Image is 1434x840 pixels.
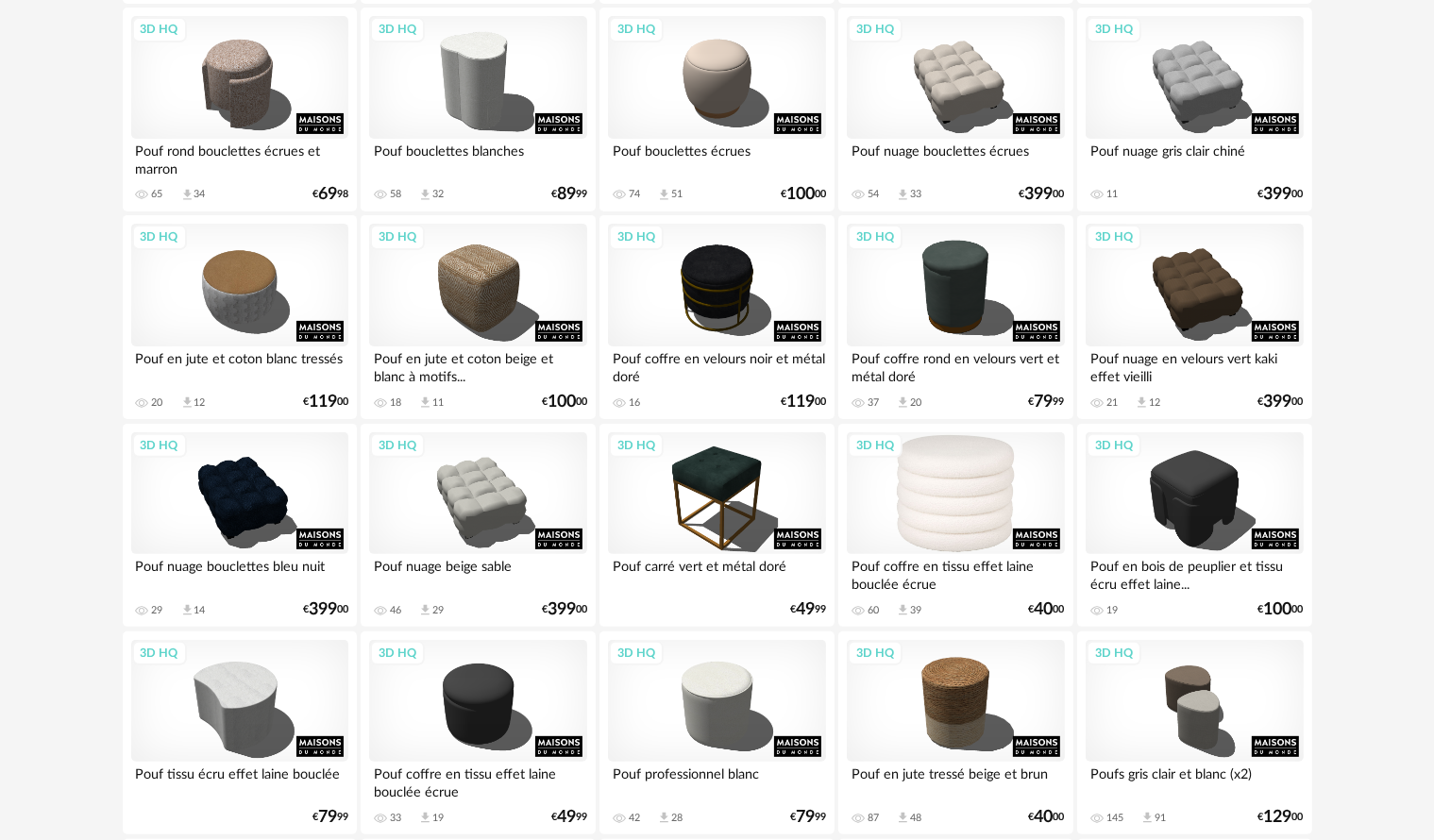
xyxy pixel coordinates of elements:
div: 91 [1155,812,1166,825]
span: 79 [796,811,815,824]
div: € 00 [1258,603,1304,616]
div: 3D HQ [370,225,425,249]
a: 3D HQ Pouf coffre en velours noir et métal doré 16 €11900 [599,215,834,419]
div: 33 [390,812,401,825]
div: Pouf nuage gris clair chiné [1086,139,1303,176]
div: € 99 [312,811,348,824]
div: € 00 [542,395,587,409]
div: 32 [432,188,444,201]
div: 3D HQ [132,433,187,458]
a: 3D HQ Pouf coffre rond en velours vert et métal doré 37 Download icon 20 €7999 [838,215,1072,419]
a: 3D HQ Pouf carré vert et métal doré €4999 [599,424,834,628]
div: 65 [152,188,163,201]
div: Pouf en jute et coton beige et blanc à motifs... [369,346,586,384]
div: 60 [868,604,879,617]
span: 119 [786,395,815,409]
div: 3D HQ [132,17,187,42]
div: € 00 [1258,188,1304,201]
a: 3D HQ Pouf nuage en velours vert kaki effet vieilli 21 Download icon 12 €39900 [1077,215,1311,419]
span: Download icon [896,188,910,202]
a: 3D HQ Pouf nuage bouclettes bleu nuit 29 Download icon 14 €39900 [123,424,357,628]
div: 42 [629,812,640,825]
div: Pouf rond bouclettes écrues et marron [131,139,348,176]
div: 46 [390,604,401,617]
span: Download icon [180,188,194,202]
div: 3D HQ [132,641,187,665]
span: 79 [318,811,337,824]
div: 74 [629,188,640,201]
div: 3D HQ [370,433,425,458]
div: € 99 [790,603,826,616]
div: 58 [390,188,401,201]
div: € 00 [1258,395,1304,409]
a: 3D HQ Poufs gris clair et blanc (x2) 145 Download icon 91 €12900 [1077,631,1311,835]
a: 3D HQ Pouf tissu écru effet laine bouclée €7999 [123,631,357,835]
div: 3D HQ [370,641,425,665]
span: 119 [309,395,337,409]
div: 39 [910,604,921,617]
div: € 00 [1020,188,1065,201]
div: Pouf professionnel blanc [608,762,825,799]
div: 3D HQ [1087,225,1141,249]
span: 100 [548,395,576,409]
div: 3D HQ [609,433,664,458]
div: 3D HQ [609,225,664,249]
div: Pouf coffre en velours noir et métal doré [608,346,825,384]
div: 3D HQ [848,17,903,42]
span: 399 [1264,188,1292,201]
div: 3D HQ [1087,17,1141,42]
div: Pouf nuage en velours vert kaki effet vieilli [1086,346,1303,384]
div: 19 [432,812,444,825]
div: 28 [671,812,683,825]
div: € 99 [1029,395,1065,409]
div: 21 [1106,396,1118,410]
div: 3D HQ [370,17,425,42]
span: Download icon [1135,395,1149,410]
span: 100 [786,188,815,201]
a: 3D HQ Pouf nuage gris clair chiné 11 €39900 [1077,8,1311,211]
div: Pouf coffre en tissu effet laine bouclée écrue [847,554,1064,592]
span: Download icon [896,395,910,410]
div: € 00 [1258,811,1304,824]
span: 69 [318,188,337,201]
a: 3D HQ Pouf coffre en tissu effet laine bouclée écrue 33 Download icon 19 €4999 [361,631,595,835]
div: 48 [910,812,921,825]
div: Pouf coffre rond en velours vert et métal doré [847,346,1064,384]
div: € 00 [781,395,826,409]
div: Pouf carré vert et métal doré [608,554,825,592]
span: 49 [796,603,815,616]
span: Download icon [896,811,910,825]
div: 3D HQ [848,433,903,458]
div: 29 [152,604,163,617]
a: 3D HQ Pouf en jute et coton blanc tressés 20 Download icon 12 €11900 [123,215,357,419]
div: Pouf en jute et coton blanc tressés [131,346,348,384]
div: € 98 [312,188,348,201]
span: Download icon [180,395,194,410]
div: € 00 [303,395,348,409]
div: Pouf nuage bouclettes écrues [847,139,1064,176]
a: 3D HQ Pouf rond bouclettes écrues et marron 65 Download icon 34 €6998 [123,8,357,211]
div: 20 [910,396,921,410]
div: € 99 [551,188,587,201]
span: 40 [1035,811,1054,824]
div: 3D HQ [848,225,903,249]
div: 3D HQ [848,641,903,665]
div: € 00 [303,603,348,616]
span: 129 [1264,811,1292,824]
span: 79 [1035,395,1054,409]
span: 49 [557,811,576,824]
div: € 00 [1029,603,1065,616]
a: 3D HQ Pouf en bois de peuplier et tissu écru effet laine... 19 €10000 [1077,424,1311,628]
div: € 00 [1029,811,1065,824]
a: 3D HQ Pouf nuage bouclettes écrues 54 Download icon 33 €39900 [838,8,1072,211]
a: 3D HQ Pouf en jute tressé beige et brun 87 Download icon 48 €4000 [838,631,1072,835]
span: 399 [1025,188,1054,201]
span: Download icon [418,188,432,202]
div: 34 [194,188,206,201]
span: Download icon [418,395,432,410]
a: 3D HQ Pouf bouclettes blanches 58 Download icon 32 €8999 [361,8,595,211]
div: 37 [868,396,879,410]
div: 3D HQ [609,641,664,665]
div: 20 [152,396,163,410]
div: 87 [868,812,879,825]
